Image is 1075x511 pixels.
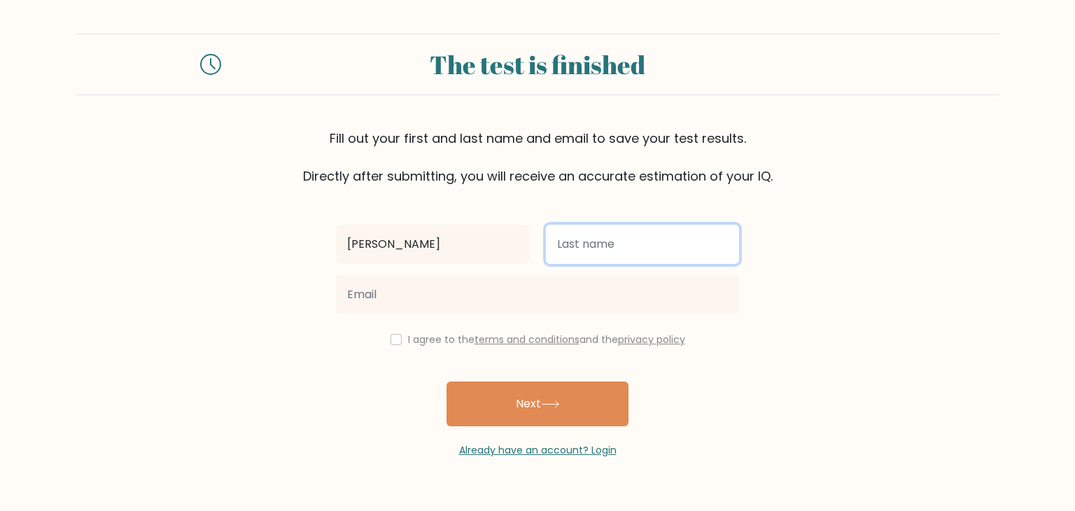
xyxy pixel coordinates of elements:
[618,332,685,346] a: privacy policy
[459,443,617,457] a: Already have an account? Login
[546,225,739,264] input: Last name
[336,275,739,314] input: Email
[475,332,579,346] a: terms and conditions
[238,45,837,83] div: The test is finished
[408,332,685,346] label: I agree to the and the
[76,129,999,185] div: Fill out your first and last name and email to save your test results. Directly after submitting,...
[336,225,529,264] input: First name
[447,381,628,426] button: Next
